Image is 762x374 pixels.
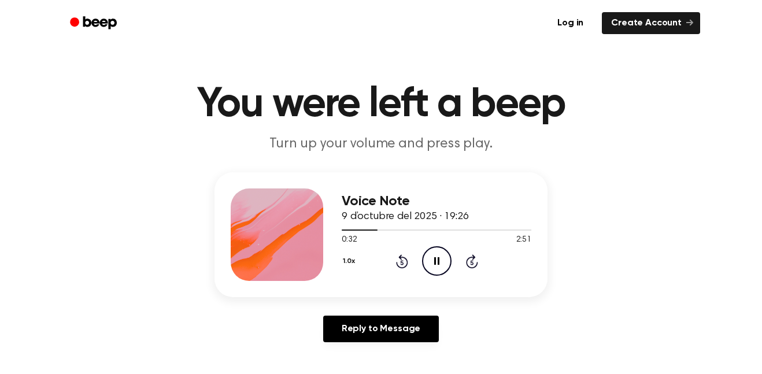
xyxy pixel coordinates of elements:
[62,12,127,35] a: Beep
[546,10,595,36] a: Log in
[342,234,357,246] span: 0:32
[516,234,531,246] span: 2:51
[323,316,439,342] a: Reply to Message
[342,212,469,222] span: 9 d’octubre del 2025 · 19:26
[342,194,531,209] h3: Voice Note
[159,135,603,154] p: Turn up your volume and press play.
[602,12,700,34] a: Create Account
[85,84,677,125] h1: You were left a beep
[342,251,359,271] button: 1.0x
